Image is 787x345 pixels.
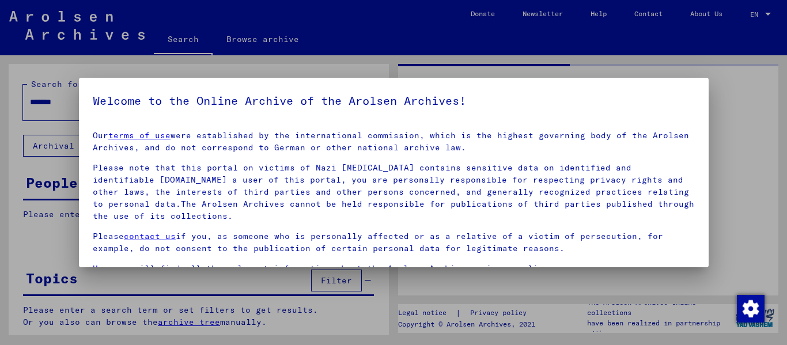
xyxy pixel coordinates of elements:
a: terms of use [108,130,171,141]
h5: Welcome to the Online Archive of the Arolsen Archives! [93,92,695,110]
a: Here [93,263,113,274]
p: you will find all the relevant information about the Arolsen Archives privacy policy. [93,263,695,275]
a: contact us [124,231,176,241]
p: Please if you, as someone who is personally affected or as a relative of a victim of persecution,... [93,230,695,255]
img: Change consent [737,295,765,323]
p: Please note that this portal on victims of Nazi [MEDICAL_DATA] contains sensitive data on identif... [93,162,695,222]
p: Our were established by the international commission, which is the highest governing body of the ... [93,130,695,154]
